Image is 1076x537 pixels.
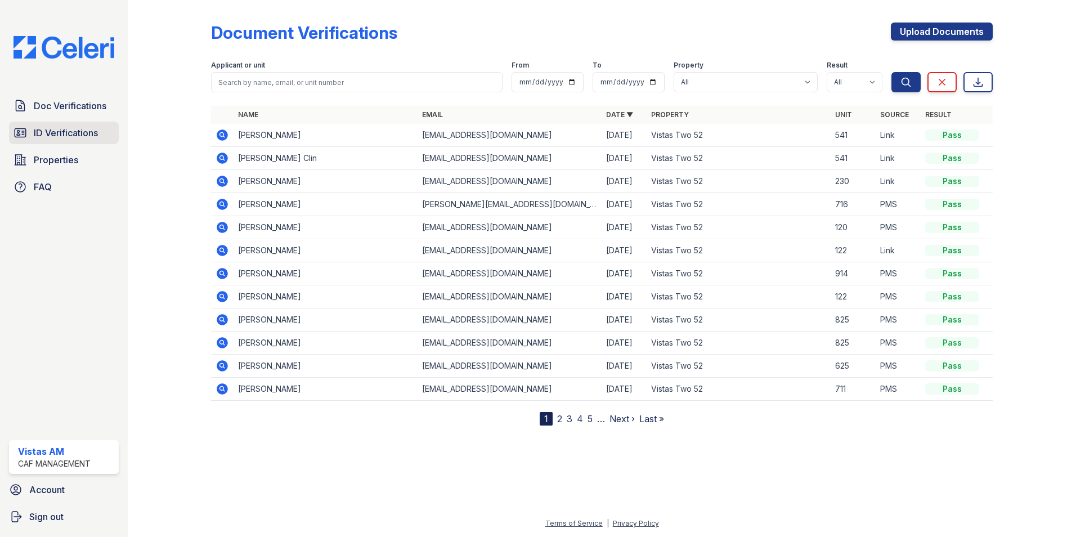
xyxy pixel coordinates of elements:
[418,216,602,239] td: [EMAIL_ADDRESS][DOMAIN_NAME]
[831,124,876,147] td: 541
[211,23,397,43] div: Document Verifications
[647,170,831,193] td: Vistas Two 52
[5,36,123,59] img: CE_Logo_Blue-a8612792a0a2168367f1c8372b55b34899dd931a85d93a1a3d3e32e68fde9ad4.png
[880,110,909,119] a: Source
[9,122,119,144] a: ID Verifications
[831,239,876,262] td: 122
[613,519,659,527] a: Privacy Policy
[876,332,921,355] td: PMS
[234,285,418,308] td: [PERSON_NAME]
[602,332,647,355] td: [DATE]
[639,413,664,424] a: Last »
[876,308,921,332] td: PMS
[234,193,418,216] td: [PERSON_NAME]
[647,193,831,216] td: Vistas Two 52
[925,291,979,302] div: Pass
[602,355,647,378] td: [DATE]
[34,126,98,140] span: ID Verifications
[831,170,876,193] td: 230
[418,262,602,285] td: [EMAIL_ADDRESS][DOMAIN_NAME]
[602,262,647,285] td: [DATE]
[925,245,979,256] div: Pass
[925,337,979,348] div: Pass
[418,308,602,332] td: [EMAIL_ADDRESS][DOMAIN_NAME]
[34,153,78,167] span: Properties
[211,72,503,92] input: Search by name, email, or unit number
[831,193,876,216] td: 716
[925,222,979,233] div: Pass
[831,308,876,332] td: 825
[422,110,443,119] a: Email
[651,110,689,119] a: Property
[831,147,876,170] td: 541
[925,360,979,372] div: Pass
[234,262,418,285] td: [PERSON_NAME]
[234,147,418,170] td: [PERSON_NAME] Clin
[876,285,921,308] td: PMS
[831,332,876,355] td: 825
[674,61,703,70] label: Property
[34,180,52,194] span: FAQ
[876,124,921,147] td: Link
[891,23,993,41] a: Upload Documents
[418,193,602,216] td: [PERSON_NAME][EMAIL_ADDRESS][DOMAIN_NAME]
[925,383,979,395] div: Pass
[211,61,265,70] label: Applicant or unit
[831,285,876,308] td: 122
[647,285,831,308] td: Vistas Two 52
[418,355,602,378] td: [EMAIL_ADDRESS][DOMAIN_NAME]
[234,355,418,378] td: [PERSON_NAME]
[831,378,876,401] td: 711
[647,216,831,239] td: Vistas Two 52
[234,332,418,355] td: [PERSON_NAME]
[234,239,418,262] td: [PERSON_NAME]
[647,147,831,170] td: Vistas Two 52
[876,193,921,216] td: PMS
[831,262,876,285] td: 914
[597,412,605,426] span: …
[5,478,123,501] a: Account
[609,413,635,424] a: Next ›
[18,445,91,458] div: Vistas AM
[647,239,831,262] td: Vistas Two 52
[5,505,123,528] button: Sign out
[418,285,602,308] td: [EMAIL_ADDRESS][DOMAIN_NAME]
[925,199,979,210] div: Pass
[512,61,529,70] label: From
[876,216,921,239] td: PMS
[647,262,831,285] td: Vistas Two 52
[9,176,119,198] a: FAQ
[588,413,593,424] a: 5
[925,129,979,141] div: Pass
[925,110,952,119] a: Result
[234,216,418,239] td: [PERSON_NAME]
[577,413,583,424] a: 4
[602,378,647,401] td: [DATE]
[602,285,647,308] td: [DATE]
[647,332,831,355] td: Vistas Two 52
[418,332,602,355] td: [EMAIL_ADDRESS][DOMAIN_NAME]
[647,355,831,378] td: Vistas Two 52
[540,412,553,426] div: 1
[567,413,572,424] a: 3
[418,147,602,170] td: [EMAIL_ADDRESS][DOMAIN_NAME]
[602,170,647,193] td: [DATE]
[831,216,876,239] td: 120
[602,193,647,216] td: [DATE]
[647,124,831,147] td: Vistas Two 52
[876,262,921,285] td: PMS
[876,378,921,401] td: PMS
[34,99,106,113] span: Doc Verifications
[18,458,91,469] div: CAF Management
[647,308,831,332] td: Vistas Two 52
[602,216,647,239] td: [DATE]
[418,124,602,147] td: [EMAIL_ADDRESS][DOMAIN_NAME]
[925,176,979,187] div: Pass
[234,308,418,332] td: [PERSON_NAME]
[876,170,921,193] td: Link
[234,170,418,193] td: [PERSON_NAME]
[647,378,831,401] td: Vistas Two 52
[602,147,647,170] td: [DATE]
[418,170,602,193] td: [EMAIL_ADDRESS][DOMAIN_NAME]
[9,149,119,171] a: Properties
